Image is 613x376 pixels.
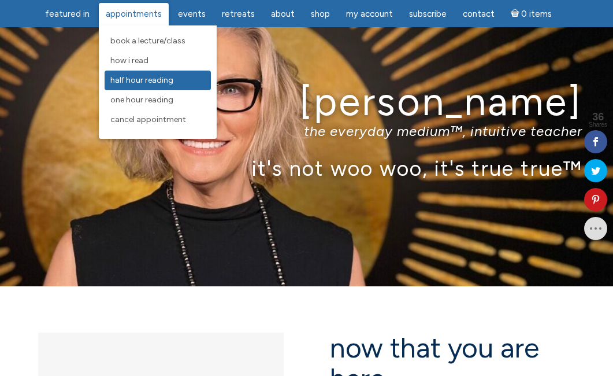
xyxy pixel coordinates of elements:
[38,3,96,25] a: featured in
[178,9,206,19] span: Events
[304,3,337,25] a: Shop
[110,75,173,85] span: Half Hour Reading
[31,80,582,123] h1: [PERSON_NAME]
[222,9,255,19] span: Retreats
[346,9,393,19] span: My Account
[589,112,607,122] span: 36
[511,9,522,19] i: Cart
[105,71,211,90] a: Half Hour Reading
[110,36,185,46] span: Book a Lecture/Class
[339,3,400,25] a: My Account
[311,9,330,19] span: Shop
[45,9,90,19] span: featured in
[171,3,213,25] a: Events
[105,51,211,71] a: How I Read
[31,156,582,180] p: it's not woo woo, it's true true™
[456,3,501,25] a: Contact
[589,122,607,128] span: Shares
[110,115,186,124] span: Cancel Appointment
[105,90,211,110] a: One Hour Reading
[402,3,454,25] a: Subscribe
[409,9,447,19] span: Subscribe
[110,56,148,65] span: How I Read
[215,3,262,25] a: Retreats
[110,95,173,105] span: One Hour Reading
[105,31,211,51] a: Book a Lecture/Class
[463,9,495,19] span: Contact
[264,3,302,25] a: About
[105,110,211,130] a: Cancel Appointment
[271,9,295,19] span: About
[106,9,162,19] span: Appointments
[31,123,582,139] p: the everyday medium™, intuitive teacher
[504,2,559,25] a: Cart0 items
[521,10,552,19] span: 0 items
[99,3,169,25] a: Appointments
